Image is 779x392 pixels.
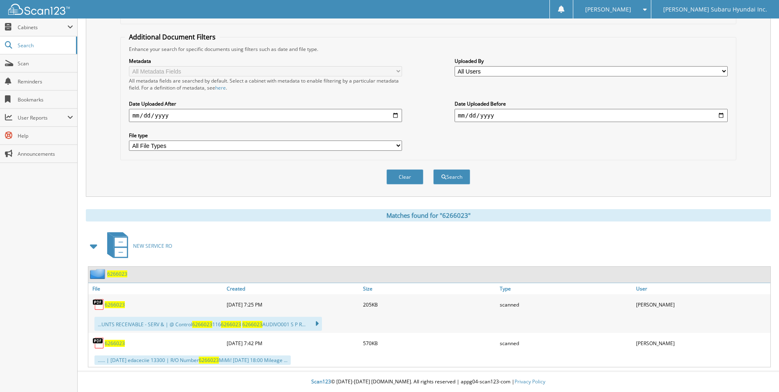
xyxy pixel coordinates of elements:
a: File [88,283,225,294]
a: Size [361,283,497,294]
label: Uploaded By [455,58,728,65]
div: [PERSON_NAME] [634,335,770,351]
label: File type [129,132,402,139]
div: 570KB [361,335,497,351]
div: © [DATE]-[DATE] [DOMAIN_NAME]. All rights reserved | appg04-scan123-com | [78,372,779,392]
img: PDF.png [92,298,105,311]
div: ...UNTS RECEIVABLE - SERV & | @ Control 116 AUDIVO001 S P R... [94,317,322,331]
span: Scan [18,60,73,67]
span: Bookmarks [18,96,73,103]
span: [PERSON_NAME] [585,7,631,12]
span: Help [18,132,73,139]
span: 6266023 [221,321,241,328]
label: Date Uploaded After [129,100,402,107]
input: end [455,109,728,122]
span: 6266023 [192,321,212,328]
a: Type [498,283,634,294]
span: Cabinets [18,24,67,31]
label: Date Uploaded Before [455,100,728,107]
div: scanned [498,335,634,351]
img: folder2.png [90,269,107,279]
a: NEW SERVICE RO [102,230,172,262]
div: scanned [498,296,634,313]
span: Scan123 [311,378,331,385]
span: NEW SERVICE RO [133,242,172,249]
label: Metadata [129,58,402,65]
a: 6266023 [105,340,125,347]
div: ...... | [DATE] edaceciie 13300 | R/O Number MiMi! [DATE] 18:00 Mileage ... [94,355,291,365]
div: [PERSON_NAME] [634,296,770,313]
div: Enhance your search for specific documents using filters such as date and file type. [125,46,731,53]
a: User [634,283,770,294]
a: here [215,84,226,91]
span: Reminders [18,78,73,85]
legend: Additional Document Filters [125,32,220,42]
div: Matches found for "6266023" [86,209,771,221]
a: Privacy Policy [515,378,545,385]
img: scan123-logo-white.svg [8,4,70,15]
span: Announcements [18,150,73,157]
div: [DATE] 7:25 PM [225,296,361,313]
button: Clear [386,169,423,184]
span: 6266023 [242,321,262,328]
input: start [129,109,402,122]
div: 205KB [361,296,497,313]
a: 6266023 [107,270,127,277]
span: [PERSON_NAME] Subaru Hyundai Inc. [663,7,767,12]
img: PDF.png [92,337,105,349]
span: User Reports [18,114,67,121]
div: All metadata fields are searched by default. Select a cabinet with metadata to enable filtering b... [129,77,402,91]
span: Search [18,42,72,49]
div: [DATE] 7:42 PM [225,335,361,351]
span: 6266023 [199,357,219,364]
button: Search [433,169,470,184]
a: Created [225,283,361,294]
a: 6266023 [105,301,125,308]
